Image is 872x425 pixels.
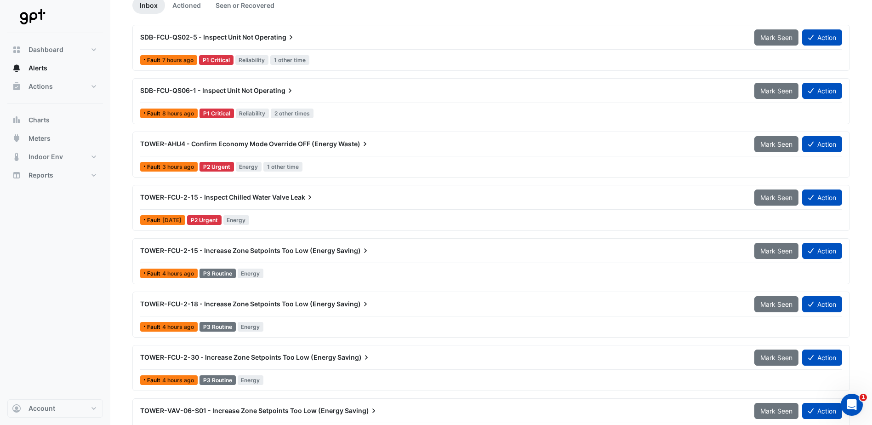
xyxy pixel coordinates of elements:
button: Mark Seen [754,136,798,152]
div: P3 Routine [199,322,236,332]
span: Reliability [235,55,269,65]
iframe: Intercom live chat [841,394,863,416]
app-icon: Actions [12,82,21,91]
span: Saving) [336,299,370,309]
span: Energy [238,322,264,332]
button: Action [802,190,842,206]
span: Fault [147,164,162,170]
button: Mark Seen [754,403,798,419]
span: Fault [147,57,162,63]
span: 1 [860,394,867,401]
span: 1 other time [270,55,309,65]
span: Account [28,404,55,413]
span: Saving) [345,406,378,415]
button: Mark Seen [754,190,798,206]
span: Mark Seen [760,87,792,95]
span: Thu 09-Oct-2025 11:01 AEDT [162,377,194,384]
button: Action [802,350,842,366]
button: Action [802,403,842,419]
button: Indoor Env [7,148,103,166]
span: Indoor Env [28,152,63,161]
button: Mark Seen [754,296,798,312]
span: Waste) [338,139,370,149]
app-icon: Charts [12,115,21,125]
span: Energy [238,375,264,385]
button: Account [7,399,103,418]
span: Reliability [236,109,269,118]
span: Charts [28,115,50,125]
span: Alerts [28,63,47,73]
span: Mark Seen [760,247,792,255]
button: Actions [7,77,103,96]
span: Leak [291,193,314,202]
button: Mark Seen [754,83,798,99]
span: Thu 09-Oct-2025 08:00 AEDT [162,57,194,63]
button: Charts [7,111,103,129]
span: 1 other time [263,162,302,172]
div: P1 Critical [199,109,234,118]
button: Mark Seen [754,243,798,259]
span: Thu 09-Oct-2025 07:01 AEDT [162,110,194,117]
span: Fault [147,271,162,276]
span: Fault [147,218,162,223]
span: Saving) [336,246,370,255]
button: Mark Seen [754,29,798,46]
span: TOWER-FCU-2-30 - Increase Zone Setpoints Too Low (Energy [140,353,336,361]
div: P3 Routine [199,269,236,278]
span: Thu 09-Oct-2025 11:01 AEDT [162,323,194,330]
span: Operating [254,86,295,95]
span: Fault [147,378,162,383]
span: Mark Seen [760,354,792,362]
span: Energy [236,162,262,172]
button: Reports [7,166,103,184]
span: Actions [28,82,53,91]
span: Dashboard [28,45,63,54]
span: TOWER-FCU-2-18 - Increase Zone Setpoints Too Low (Energy [140,300,335,308]
app-icon: Alerts [12,63,21,73]
app-icon: Dashboard [12,45,21,54]
span: Mark Seen [760,194,792,201]
span: 2 other times [271,109,313,118]
span: TOWER-VAV-06-S01 - Increase Zone Setpoints Too Low (Energy [140,407,343,414]
span: SDB-FCU-QS06-1 - Inspect Unit Not [140,86,252,94]
div: P2 Urgent [199,162,234,172]
div: P2 Urgent [187,215,222,225]
span: Thu 09-Oct-2025 12:46 AEDT [162,163,194,170]
span: TOWER-FCU-2-15 - Inspect Chilled Water Valve [140,193,289,201]
span: Meters [28,134,51,143]
button: Mark Seen [754,350,798,366]
span: TOWER-FCU-2-15 - Increase Zone Setpoints Too Low (Energy [140,247,335,254]
span: SDB-FCU-QS02-5 - Inspect Unit Not [140,33,253,41]
span: Operating [255,33,296,42]
span: Thu 09-Oct-2025 11:01 AEDT [162,270,194,277]
button: Action [802,83,842,99]
app-icon: Meters [12,134,21,143]
span: Mark Seen [760,407,792,415]
button: Meters [7,129,103,148]
span: Energy [238,269,264,278]
button: Action [802,136,842,152]
span: Saving) [337,353,371,362]
div: P1 Critical [199,55,234,65]
app-icon: Indoor Env [12,152,21,161]
span: TOWER-AHU4 - Confirm Economy Mode Override OFF (Energy [140,140,337,148]
span: Reports [28,171,53,180]
span: Mark Seen [760,140,792,148]
button: Action [802,296,842,312]
span: Fri 19-Sep-2025 11:00 AEST [162,217,182,224]
img: Company Logo [11,7,52,26]
button: Action [802,243,842,259]
span: Mark Seen [760,34,792,41]
span: Mark Seen [760,300,792,308]
span: Fault [147,111,162,116]
app-icon: Reports [12,171,21,180]
button: Action [802,29,842,46]
button: Alerts [7,59,103,77]
div: P3 Routine [199,375,236,385]
button: Dashboard [7,40,103,59]
span: Fault [147,324,162,330]
span: Energy [223,215,250,225]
